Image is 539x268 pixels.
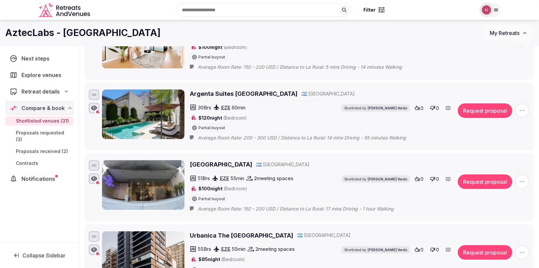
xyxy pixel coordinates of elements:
a: Next steps [5,52,73,65]
span: (Bedroom) [223,44,247,50]
span: 🇦🇷 [256,162,262,167]
a: Explore venues [5,68,73,82]
a: Urbanica The [GEOGRAPHIC_DATA] [190,231,293,240]
span: (Bedroom) [223,115,247,121]
button: Request proposal [458,245,512,260]
span: 55 min [230,175,244,182]
a: Argenta Suites [GEOGRAPHIC_DATA] [190,90,297,98]
button: 0 [413,103,425,113]
a: [GEOGRAPHIC_DATA] [190,160,252,169]
span: $120 night [198,115,247,121]
button: 🇦🇷 [301,91,307,97]
span: [PERSON_NAME] Verdú [368,106,407,110]
span: Retreat details [21,88,60,96]
span: Compare & book [21,104,65,112]
img: Nathalia Bilotti [482,5,491,15]
span: Partial buyout [198,197,225,201]
span: $100 night [198,185,247,192]
span: Notifications [21,175,58,183]
img: Argenta Suites Belgrano Hotel [102,90,185,139]
span: 0 [436,247,439,253]
span: 51 Brs [198,175,210,182]
a: Contracts [5,159,73,168]
div: Shortlisted by [342,246,410,253]
span: $85 night [198,256,245,263]
span: 0 [421,176,423,182]
span: Partial buyout [198,126,225,130]
button: Filter [359,4,389,16]
span: 2 meeting spaces [254,175,293,182]
span: $100 night [198,44,247,51]
span: [GEOGRAPHIC_DATA] [304,232,351,239]
span: [PERSON_NAME] Verdú [368,248,407,252]
a: Notifications [5,172,73,186]
span: Shortlisted venues (31) [16,118,69,124]
span: 🇦🇷 [301,91,307,96]
a: Visit the homepage [39,3,91,18]
span: [GEOGRAPHIC_DATA] [308,91,355,97]
span: Next steps [21,55,52,62]
span: (Bedroom) [221,256,245,262]
span: Average Room Rate: 150 - 200 USD / Distance to La Rural: 5 mins Driving - 14 minutes Walking [198,64,415,70]
span: 0 [421,105,423,112]
div: Shortlisted by [342,104,410,112]
span: 0 [436,176,439,182]
span: 55 Brs [198,246,211,252]
span: 0 [421,247,423,253]
button: 0 [428,245,441,254]
span: (Bedroom) [223,186,247,191]
span: 30 Brs [198,104,211,111]
button: My Retreats [484,25,534,41]
span: 60 min [232,104,246,111]
button: 0 [428,103,441,113]
button: 0 [413,174,425,184]
button: Request proposal [458,103,512,118]
button: 🇦🇷 [256,161,262,168]
span: [GEOGRAPHIC_DATA] [263,161,310,168]
span: Average Room Rate: 150 - 200 USD / Distance to La Rural: 17 mins Driving - 1 hour Walking [198,206,407,212]
span: 2 meeting spaces [255,246,295,252]
span: Partial buyout [198,55,225,59]
svg: Retreats and Venues company logo [39,3,91,18]
span: Proposals requested (3) [16,130,71,143]
a: Shortlisted venues (31) [5,116,73,126]
a: Proposals received (2) [5,147,73,156]
span: My Retreats [490,30,520,36]
span: 0 [436,105,439,112]
span: Explore venues [21,71,64,79]
span: Filter [363,7,376,13]
span: Average Room Rate: 200 - 300 USD / Distance to La Rural: 14 mins Driving - 55 minutes Walking [198,134,419,141]
button: Request proposal [458,174,512,189]
a: EZE [221,104,230,111]
a: Proposals requested (3) [5,128,73,144]
span: 55 min [232,246,246,252]
span: Contracts [16,160,38,167]
button: 0 [413,245,425,254]
span: [PERSON_NAME] Verdú [368,177,407,181]
button: 🇦🇷 [297,232,303,239]
span: Proposals received (2) [16,148,68,155]
button: 0 [428,174,441,184]
a: EZE [221,246,230,252]
h1: AztecLabs - [GEOGRAPHIC_DATA] [5,26,161,39]
a: EZE [220,175,229,181]
img: Cristal Palace Hotel [102,160,185,210]
button: Collapse Sidebar [5,248,73,263]
span: Collapse Sidebar [22,252,65,259]
div: Shortlisted by [342,175,410,183]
